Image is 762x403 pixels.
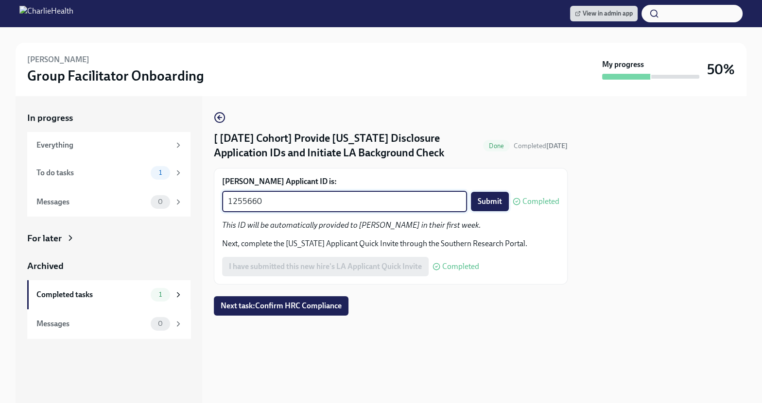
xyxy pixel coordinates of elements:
div: To do tasks [36,168,147,178]
div: Everything [36,140,170,151]
a: Everything [27,132,190,158]
h3: 50% [707,61,735,78]
em: This ID will be automatically provided to [PERSON_NAME] in their first week. [222,220,481,230]
span: Next task : Confirm HRC Compliance [221,301,342,311]
img: CharlieHealth [19,6,73,21]
div: Completed tasks [36,289,147,300]
span: View in admin app [575,9,633,18]
a: In progress [27,112,190,124]
a: View in admin app [570,6,638,21]
span: Submit [478,197,502,206]
p: Next, complete the [US_STATE] Applicant Quick Invite through the Southern Research Portal. [222,238,559,249]
span: 0 [152,320,169,327]
span: Completed [514,142,568,150]
a: Messages0 [27,187,190,217]
span: 0 [152,198,169,205]
h3: Group Facilitator Onboarding [27,67,204,84]
a: Archived [27,260,190,272]
button: Next task:Confirm HRC Compliance [214,296,348,316]
label: [PERSON_NAME] Applicant ID is: [222,176,559,187]
a: For later [27,232,190,245]
div: Messages [36,197,147,207]
a: To do tasks1 [27,158,190,187]
span: 1 [153,169,168,176]
strong: [DATE] [546,142,568,150]
strong: My progress [602,59,644,70]
span: September 30th, 2025 16:23 [514,141,568,151]
div: For later [27,232,62,245]
textarea: 1255660 [228,196,461,207]
span: Done [483,142,510,150]
div: Messages [36,319,147,329]
a: Messages0 [27,309,190,338]
a: Completed tasks1 [27,280,190,309]
span: 1 [153,291,168,298]
span: Completed [442,263,479,270]
h6: [PERSON_NAME] [27,54,89,65]
span: Completed [522,198,559,205]
button: Submit [471,192,509,211]
h4: [ [DATE] Cohort] Provide [US_STATE] Disclosure Application IDs and Initiate LA Background Check [214,131,479,160]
